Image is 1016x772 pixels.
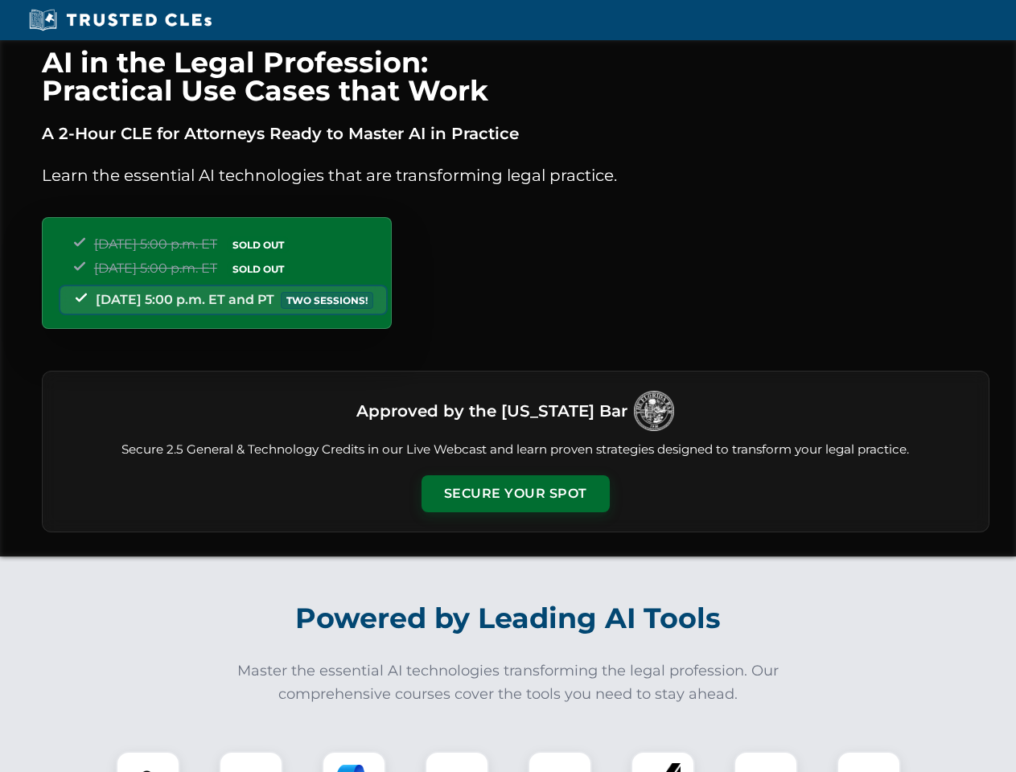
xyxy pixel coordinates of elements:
h3: Approved by the [US_STATE] Bar [356,396,627,425]
h2: Powered by Leading AI Tools [63,590,954,647]
button: Secure Your Spot [422,475,610,512]
span: [DATE] 5:00 p.m. ET [94,261,217,276]
span: [DATE] 5:00 p.m. ET [94,236,217,252]
p: A 2-Hour CLE for Attorneys Ready to Master AI in Practice [42,121,989,146]
span: SOLD OUT [227,236,290,253]
span: SOLD OUT [227,261,290,277]
p: Secure 2.5 General & Technology Credits in our Live Webcast and learn proven strategies designed ... [62,441,969,459]
p: Learn the essential AI technologies that are transforming legal practice. [42,162,989,188]
h1: AI in the Legal Profession: Practical Use Cases that Work [42,48,989,105]
img: Logo [634,391,674,431]
img: Trusted CLEs [24,8,216,32]
p: Master the essential AI technologies transforming the legal profession. Our comprehensive courses... [227,659,790,706]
